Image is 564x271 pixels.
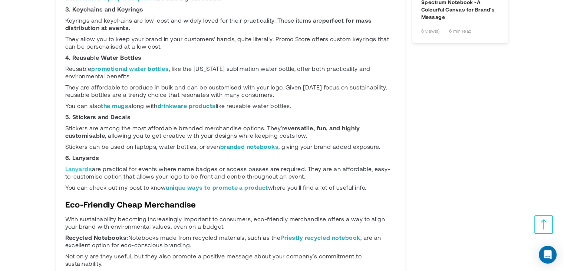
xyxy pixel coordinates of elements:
[65,65,396,80] p: Reusable , like the [US_STATE] sublimation water bottle​, offer both practicality and environment...
[65,200,396,208] h2: Eco-Friendly Cheap Merchandise
[65,102,396,110] p: You can also along with like reusable water bottles.
[65,54,142,61] strong: 4. Reusable Water Bottles
[65,17,372,31] strong: perfect for mass distribution at events.
[65,124,360,139] strong: versatile, fun, and highly customisable
[449,28,472,34] span: 6 min read
[65,84,396,98] p: They are affordable to produce in bulk and can be customised with your logo. Given [DATE] focus o...
[158,102,216,109] a: drinkware products
[220,143,278,150] a: branded notebooks
[65,6,144,13] strong: 3. Keychains and Keyrings
[421,28,440,34] span: 6 view(s)
[65,154,99,161] strong: 6. Lanyards
[65,215,396,230] p: With sustainability becoming increasingly important to consumers, eco-friendly merchandise offers...
[65,124,396,139] p: Stickers are among the most affordable branded merchandise options. They’re , allowing you to get...
[65,252,396,267] p: Not only are they useful, but they also promote a positive message about your company’s commitmen...
[91,65,169,72] a: promotional water bottles
[539,246,557,264] div: Open Intercom Messenger
[166,184,268,191] a: unique ways to promote a product
[65,234,396,249] p: Notebooks made from recycled materials, such as the ​, are an excellent option for eco-conscious ...
[65,143,396,150] p: Stickers can be used on laptops, water bottles, or even , giving your brand added exposure.
[65,184,396,191] p: You can check out my post to know where you'll find a lot of useful info.
[65,35,396,50] p: They allow you to keep your brand in your customers’ hands, quite literally. Promo Store offers c...
[65,17,396,32] p: Keyrings and keychains are low-cost and widely loved for their practicality. These items are
[101,102,128,109] a: the mugs
[65,165,396,180] p: are practical for events where name badges or access passes are required. They are an affordable,...
[65,113,131,120] strong: 5. Stickers and Decals
[65,234,128,241] strong: Recycled Notebooks:
[65,165,92,172] a: Lanyards
[280,234,360,241] a: Priestly recycled notebook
